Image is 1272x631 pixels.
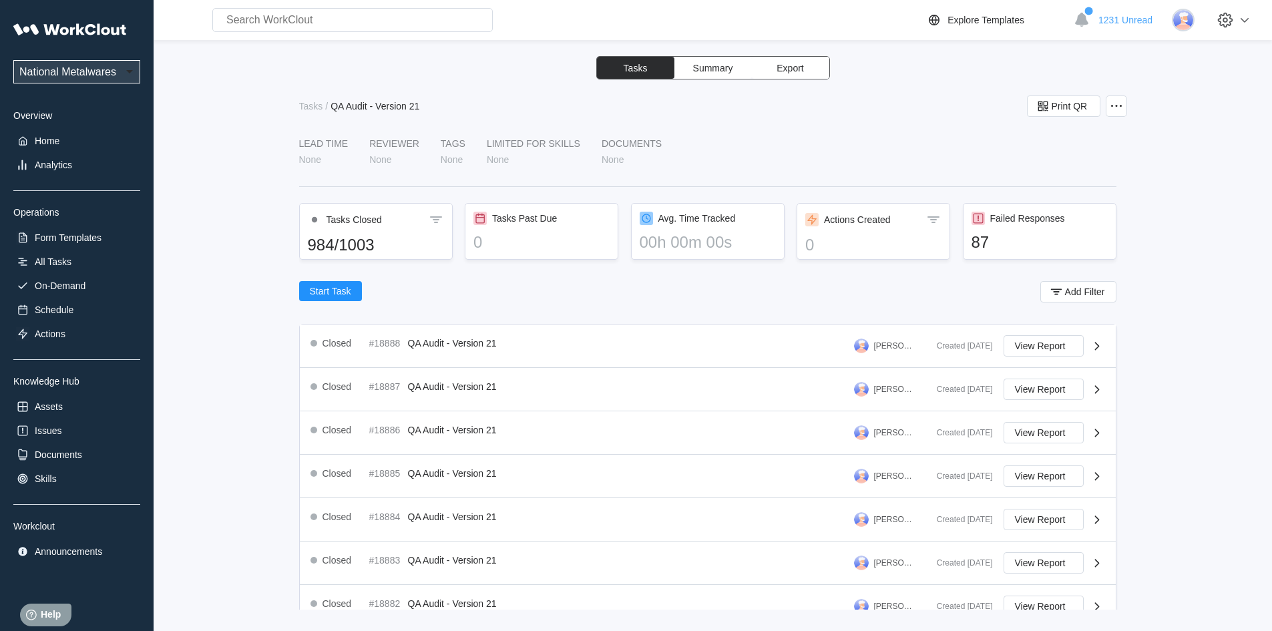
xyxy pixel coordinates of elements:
div: Closed [323,555,352,566]
a: Skills [13,469,140,488]
div: Created [DATE] [926,341,993,351]
img: user-3.png [854,469,869,483]
img: user-3.png [854,382,869,397]
div: Operations [13,207,140,218]
div: Reviewer [369,138,419,149]
button: Export [752,57,829,79]
div: Actions Created [824,214,891,225]
div: [PERSON_NAME] [874,558,915,568]
span: View Report [1015,428,1066,437]
div: #18883 [369,555,403,566]
div: Issues [35,425,61,436]
div: Closed [323,598,352,609]
div: [PERSON_NAME] [874,602,915,611]
button: Print QR [1027,95,1100,117]
div: LEAD TIME [299,138,349,149]
div: Avg. Time Tracked [658,213,736,224]
button: Tasks [597,57,674,79]
div: LIMITED FOR SKILLS [487,138,580,149]
button: Add Filter [1040,281,1116,302]
div: None [602,154,624,165]
span: View Report [1015,385,1066,394]
div: Tasks Past Due [492,213,557,224]
span: View Report [1015,602,1066,611]
div: Closed [323,511,352,522]
button: View Report [1004,335,1084,357]
div: #18885 [369,468,403,479]
span: QA Audit - Version 21 [408,381,497,392]
div: Assets [35,401,63,412]
span: QA Audit - Version 21 [408,511,497,522]
input: Search WorkClout [212,8,493,32]
div: / [325,101,328,112]
button: View Report [1004,552,1084,574]
a: Closed#18887QA Audit - Version 21[PERSON_NAME]Created [DATE]View Report [300,368,1116,411]
div: Closed [323,468,352,479]
div: [PERSON_NAME] [874,471,915,481]
div: None [487,154,509,165]
span: Add Filter [1065,287,1105,296]
div: All Tasks [35,256,71,267]
div: QA Audit - Version 21 [331,101,419,112]
div: Created [DATE] [926,515,993,524]
div: Tags [441,138,465,149]
img: user-3.png [854,556,869,570]
div: Overview [13,110,140,121]
a: Closed#18885QA Audit - Version 21[PERSON_NAME]Created [DATE]View Report [300,455,1116,498]
div: #18888 [369,338,403,349]
div: [PERSON_NAME] [874,515,915,524]
a: Assets [13,397,140,416]
div: Announcements [35,546,102,557]
div: Created [DATE] [926,471,993,481]
div: #18887 [369,381,403,392]
button: View Report [1004,509,1084,530]
span: Print QR [1052,101,1088,111]
a: Form Templates [13,228,140,247]
div: Closed [323,425,352,435]
div: Closed [323,381,352,392]
span: Start Task [310,286,351,296]
span: Summary [693,63,733,73]
a: Issues [13,421,140,440]
span: QA Audit - Version 21 [408,555,497,566]
span: QA Audit - Version 21 [408,425,497,435]
a: On-Demand [13,276,140,295]
img: user-3.png [854,599,869,614]
div: Documents [602,138,662,149]
a: Actions [13,325,140,343]
div: #18884 [369,511,403,522]
div: On-Demand [35,280,85,291]
div: Tasks [299,101,323,112]
div: #18882 [369,598,403,609]
a: Closed#18883QA Audit - Version 21[PERSON_NAME]Created [DATE]View Report [300,542,1116,585]
div: 984/1003 [308,236,444,254]
div: Knowledge Hub [13,376,140,387]
div: Schedule [35,304,73,315]
div: Created [DATE] [926,602,993,611]
div: Form Templates [35,232,101,243]
img: user-3.png [854,425,869,440]
a: Tasks [299,101,326,112]
div: Analytics [35,160,72,170]
a: Schedule [13,300,140,319]
span: 1231 Unread [1098,15,1152,25]
a: Home [13,132,140,150]
div: Home [35,136,59,146]
div: None [441,154,463,165]
span: Export [777,63,803,73]
span: QA Audit - Version 21 [408,468,497,479]
div: [PERSON_NAME] [874,428,915,437]
div: Created [DATE] [926,428,993,437]
div: Failed Responses [990,213,1065,224]
a: Documents [13,445,140,464]
div: Explore Templates [947,15,1024,25]
div: Documents [35,449,82,460]
a: Closed#18884QA Audit - Version 21[PERSON_NAME]Created [DATE]View Report [300,498,1116,542]
div: [PERSON_NAME] [874,385,915,394]
span: View Report [1015,515,1066,524]
span: View Report [1015,341,1066,351]
img: user-3.png [854,512,869,527]
a: Closed#18882QA Audit - Version 21[PERSON_NAME]Created [DATE]View Report [300,585,1116,628]
div: Closed [323,338,352,349]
